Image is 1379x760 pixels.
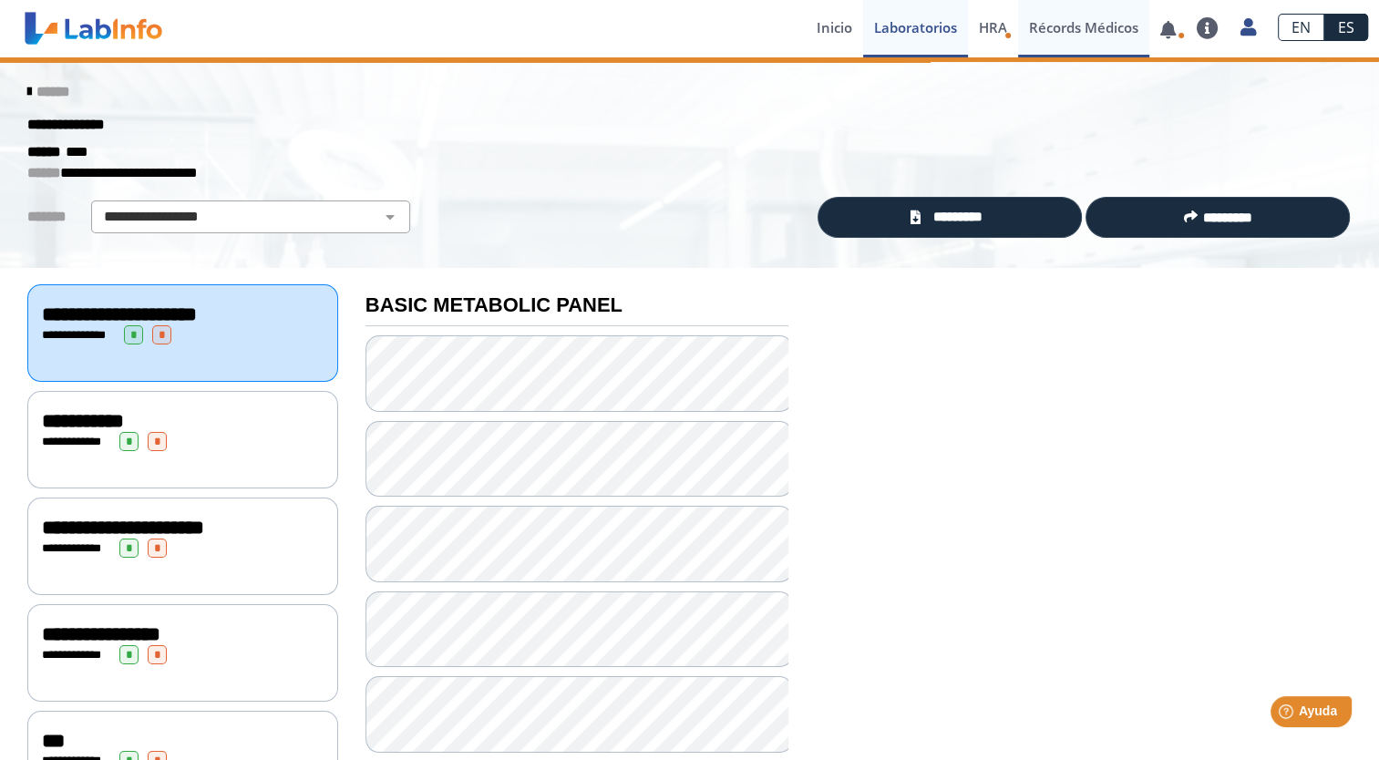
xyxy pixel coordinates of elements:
[365,293,623,316] b: BASIC METABOLIC PANEL
[1217,689,1359,740] iframe: Help widget launcher
[1324,14,1368,41] a: ES
[979,18,1007,36] span: HRA
[1278,14,1324,41] a: EN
